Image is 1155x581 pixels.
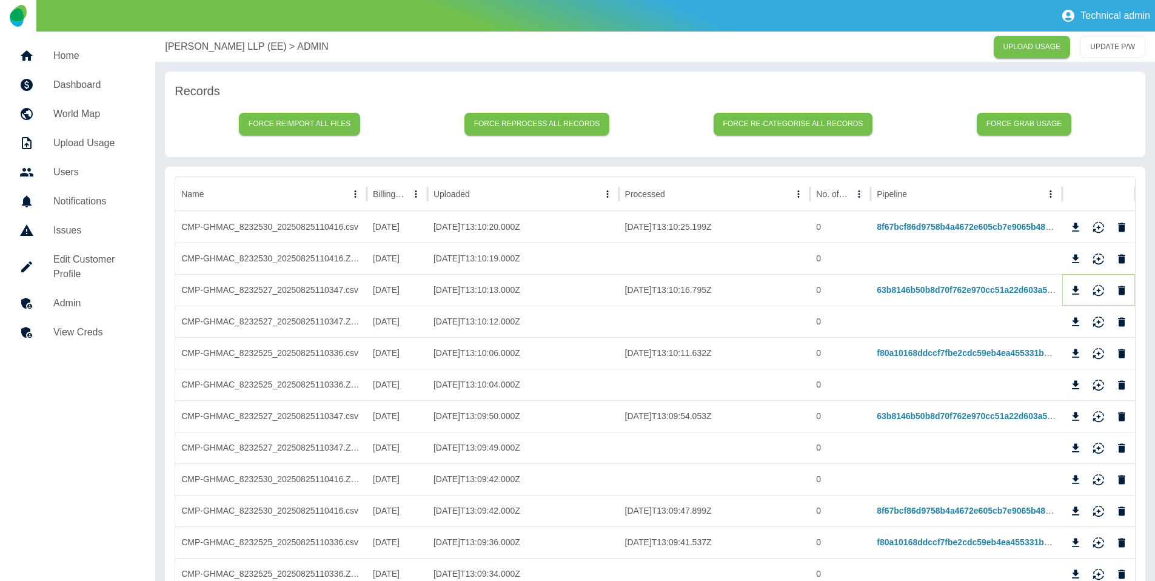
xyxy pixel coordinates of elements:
[53,252,136,281] h5: Edit Customer Profile
[165,39,287,54] a: [PERSON_NAME] LLP (EE)
[619,400,811,432] div: 2025-09-12T13:09:54.053Z
[10,245,146,289] a: Edit Customer Profile
[175,369,367,400] div: CMP-GHMAC_8232525_20250825110336.ZIP;
[1056,4,1155,28] button: Technical admin
[810,274,871,306] div: 0
[877,189,907,199] div: Pipeline
[1113,313,1131,331] button: Delete
[625,189,665,199] div: Processed
[367,400,427,432] div: 22/07/2025
[434,189,470,199] div: Uploaded
[1066,344,1085,363] button: Download
[53,325,136,340] h5: View Creds
[714,113,873,135] button: Force re-categorise all records
[810,306,871,337] div: 0
[427,432,619,463] div: 2025-09-12T13:09:49.000Z
[1113,281,1131,300] button: Delete
[810,495,871,526] div: 0
[994,36,1071,58] a: UPLOAD USAGE
[877,285,1064,295] a: 63b8146b50b8d70f762e970cc51a22d603a5f027
[10,289,146,318] a: Admin
[1066,376,1085,394] button: Download
[1066,250,1085,268] button: Download
[1066,502,1085,520] button: Download
[1090,534,1108,552] button: Reimport
[1090,408,1108,426] button: Reimport
[810,432,871,463] div: 0
[53,78,136,92] h5: Dashboard
[810,526,871,558] div: 0
[619,526,811,558] div: 2025-09-12T13:09:41.537Z
[53,194,136,209] h5: Notifications
[619,211,811,243] div: 2025-09-12T13:10:25.199Z
[367,337,427,369] div: 22/08/2025
[816,189,849,199] div: No. of rows
[877,506,1065,516] a: 8f67bcf86d9758b4a4672e605cb7e9065b48672b
[367,463,427,495] div: 22/07/2025
[810,337,871,369] div: 0
[977,113,1072,135] button: Force grab usage
[1113,376,1131,394] button: Delete
[1080,36,1145,58] button: UPDATE P/W
[407,186,424,203] button: Billing Date column menu
[289,39,295,54] p: >
[427,211,619,243] div: 2025-09-12T13:10:20.000Z
[1113,408,1131,426] button: Delete
[10,129,146,158] a: Upload Usage
[1066,439,1085,457] button: Download
[1090,313,1108,331] button: Reimport
[53,136,136,150] h5: Upload Usage
[1090,344,1108,363] button: Reimport
[175,495,367,526] div: CMP-GHMAC_8232530_20250825110416.csv
[851,186,868,203] button: No. of rows column menu
[810,243,871,274] div: 0
[53,165,136,180] h5: Users
[1090,376,1108,394] button: Reimport
[10,216,146,245] a: Issues
[175,337,367,369] div: CMP-GHMAC_8232525_20250825110336.csv
[1042,186,1059,203] button: Pipeline column menu
[367,432,427,463] div: 22/07/2025
[1090,218,1108,237] button: Reimport
[53,296,136,311] h5: Admin
[367,211,427,243] div: 22/08/2025
[427,400,619,432] div: 2025-09-12T13:09:50.000Z
[10,99,146,129] a: World Map
[297,39,329,54] p: ADMIN
[175,400,367,432] div: CMP-GHMAC_8232527_20250825110347.csv
[1113,502,1131,520] button: Delete
[1090,250,1108,268] button: Reimport
[367,526,427,558] div: 22/07/2025
[427,495,619,526] div: 2025-09-12T13:09:42.000Z
[790,186,807,203] button: Processed column menu
[1113,534,1131,552] button: Delete
[373,189,406,199] div: Billing Date
[10,70,146,99] a: Dashboard
[1066,471,1085,489] button: Download
[619,495,811,526] div: 2025-09-12T13:09:47.899Z
[1090,439,1108,457] button: Reimport
[427,243,619,274] div: 2025-09-12T13:10:19.000Z
[239,113,361,135] button: Force reimport all files
[347,186,364,203] button: Name column menu
[10,158,146,187] a: Users
[175,81,1136,101] h6: Records
[599,186,616,203] button: Uploaded column menu
[1090,281,1108,300] button: Reimport
[175,243,367,274] div: CMP-GHMAC_8232530_20250825110416.ZIP;
[810,369,871,400] div: 0
[877,411,1064,421] a: 63b8146b50b8d70f762e970cc51a22d603a5f027
[1090,502,1108,520] button: Reimport
[53,107,136,121] h5: World Map
[53,223,136,238] h5: Issues
[175,432,367,463] div: CMP-GHMAC_8232527_20250825110347.ZIP;
[1113,439,1131,457] button: Delete
[1080,10,1150,21] p: Technical admin
[1113,344,1131,363] button: Delete
[1113,471,1131,489] button: Delete
[1113,250,1131,268] button: Delete
[175,526,367,558] div: CMP-GHMAC_8232525_20250825110336.csv
[175,463,367,495] div: CMP-GHMAC_8232530_20250825110416.ZIP;
[53,49,136,63] h5: Home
